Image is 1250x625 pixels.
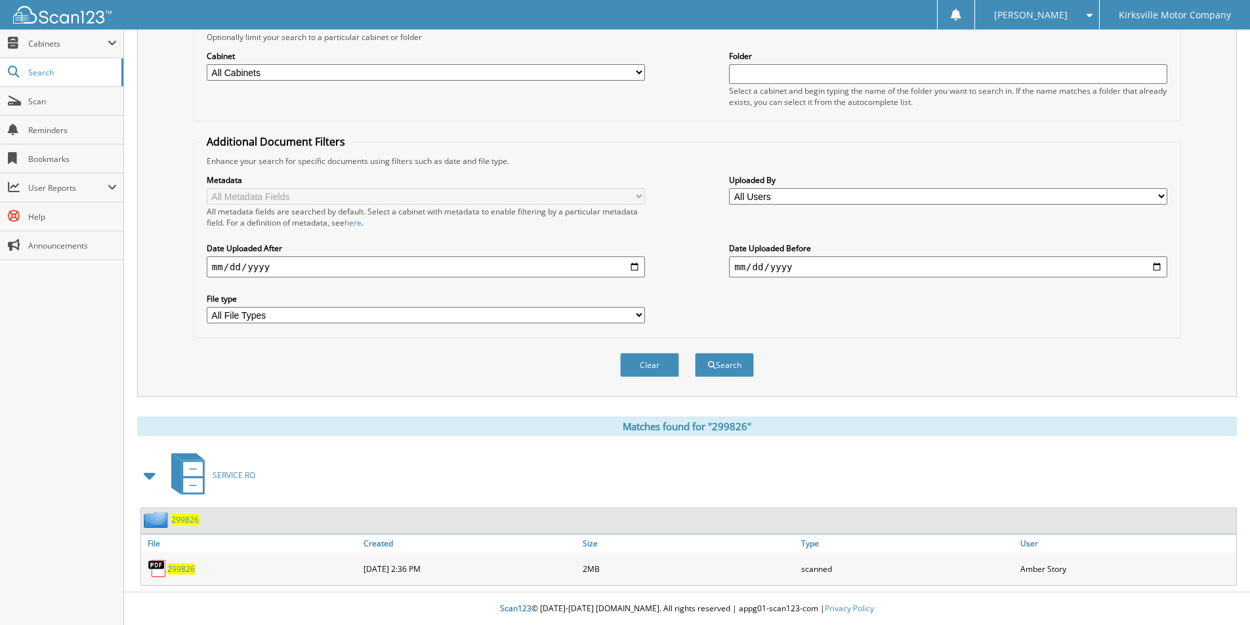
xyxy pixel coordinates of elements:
a: 299826 [171,514,199,525]
a: Created [360,534,579,552]
div: scanned [798,555,1017,582]
img: scan123-logo-white.svg [13,6,112,24]
a: Privacy Policy [825,603,874,614]
a: here [344,217,362,228]
input: end [729,256,1167,277]
a: 299826 [167,563,195,575]
label: File type [207,293,645,304]
a: User [1017,534,1236,552]
span: Bookmarks [28,153,117,165]
div: Matches found for "299826" [137,416,1237,436]
div: [DATE] 2:36 PM [360,555,579,582]
img: folder2.png [144,512,171,528]
input: start [207,256,645,277]
label: Cabinet [207,50,645,62]
div: All metadata fields are searched by default. Select a cabinet with metadata to enable filtering b... [207,206,645,228]
div: © [DATE]-[DATE] [DOMAIN_NAME]. All rights reserved | appg01-scan123-com | [124,593,1250,625]
a: File [141,534,360,552]
div: Amber Story [1017,555,1236,582]
div: Enhance your search for specific documents using filters such as date and file type. [200,155,1174,167]
span: Scan123 [500,603,531,614]
span: Search [28,67,115,78]
label: Date Uploaded After [207,243,645,254]
a: SERVICE RO [163,449,255,501]
button: Search [695,353,754,377]
span: User Reports [28,182,108,193]
div: 2MB [579,555,799,582]
label: Date Uploaded Before [729,243,1167,254]
div: Select a cabinet and begin typing the name of the folder you want to search in. If the name match... [729,85,1167,108]
span: Reminders [28,125,117,136]
span: Kirksville Motor Company [1119,11,1231,19]
span: Announcements [28,240,117,251]
span: Help [28,211,117,222]
img: PDF.png [148,559,167,578]
div: Optionally limit your search to a particular cabinet or folder [200,31,1174,43]
label: Metadata [207,174,645,186]
span: Cabinets [28,38,108,49]
label: Folder [729,50,1167,62]
span: SERVICE RO [213,470,255,481]
label: Uploaded By [729,174,1167,186]
span: [PERSON_NAME] [994,11,1068,19]
button: Clear [620,353,679,377]
legend: Additional Document Filters [200,134,352,149]
span: Scan [28,96,117,107]
a: Type [798,534,1017,552]
a: Size [579,534,799,552]
iframe: Chat Widget [1184,562,1250,625]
